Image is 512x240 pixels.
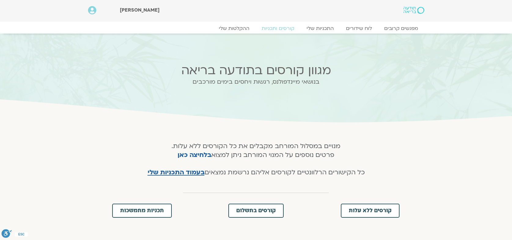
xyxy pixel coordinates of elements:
[256,25,300,31] a: קורסים ותכניות
[178,151,211,159] a: בלחיצה כאן
[112,204,172,218] a: תכניות מתמשכות
[120,208,164,213] span: תכניות מתמשכות
[228,204,284,218] a: קורסים בתשלום
[136,64,376,77] h2: מגוון קורסים בתודעה בריאה
[378,25,424,31] a: מפגשים קרובים
[349,208,392,213] span: קורסים ללא עלות
[213,25,256,31] a: ההקלטות שלי
[300,25,340,31] a: התכניות שלי
[236,208,276,213] span: קורסים בתשלום
[88,25,424,31] nav: Menu
[341,204,400,218] a: קורסים ללא עלות
[120,7,160,13] span: [PERSON_NAME]
[140,142,372,177] h4: מנויים במסלול המורחב מקבלים את כל הקורסים ללא עלות. פרטים נוספים על המנוי המורחב ניתן למצוא כל הק...
[340,25,378,31] a: לוח שידורים
[148,168,204,177] a: בעמוד התכניות שלי
[136,78,376,85] h2: בנושאי מיינדפולנס, רגשות ויחסים בימים מורכבים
